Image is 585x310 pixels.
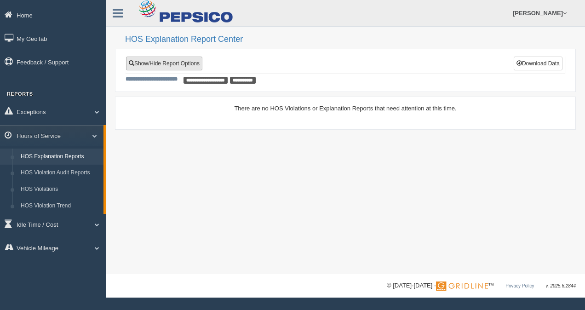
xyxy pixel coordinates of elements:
[17,149,103,165] a: HOS Explanation Reports
[505,283,534,288] a: Privacy Policy
[436,281,488,291] img: Gridline
[17,165,103,181] a: HOS Violation Audit Reports
[546,283,576,288] span: v. 2025.6.2844
[125,35,576,44] h2: HOS Explanation Report Center
[17,181,103,198] a: HOS Violations
[126,57,202,70] a: Show/Hide Report Options
[514,57,562,70] button: Download Data
[126,104,565,113] div: There are no HOS Violations or Explanation Reports that need attention at this time.
[387,281,576,291] div: © [DATE]-[DATE] - ™
[17,198,103,214] a: HOS Violation Trend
